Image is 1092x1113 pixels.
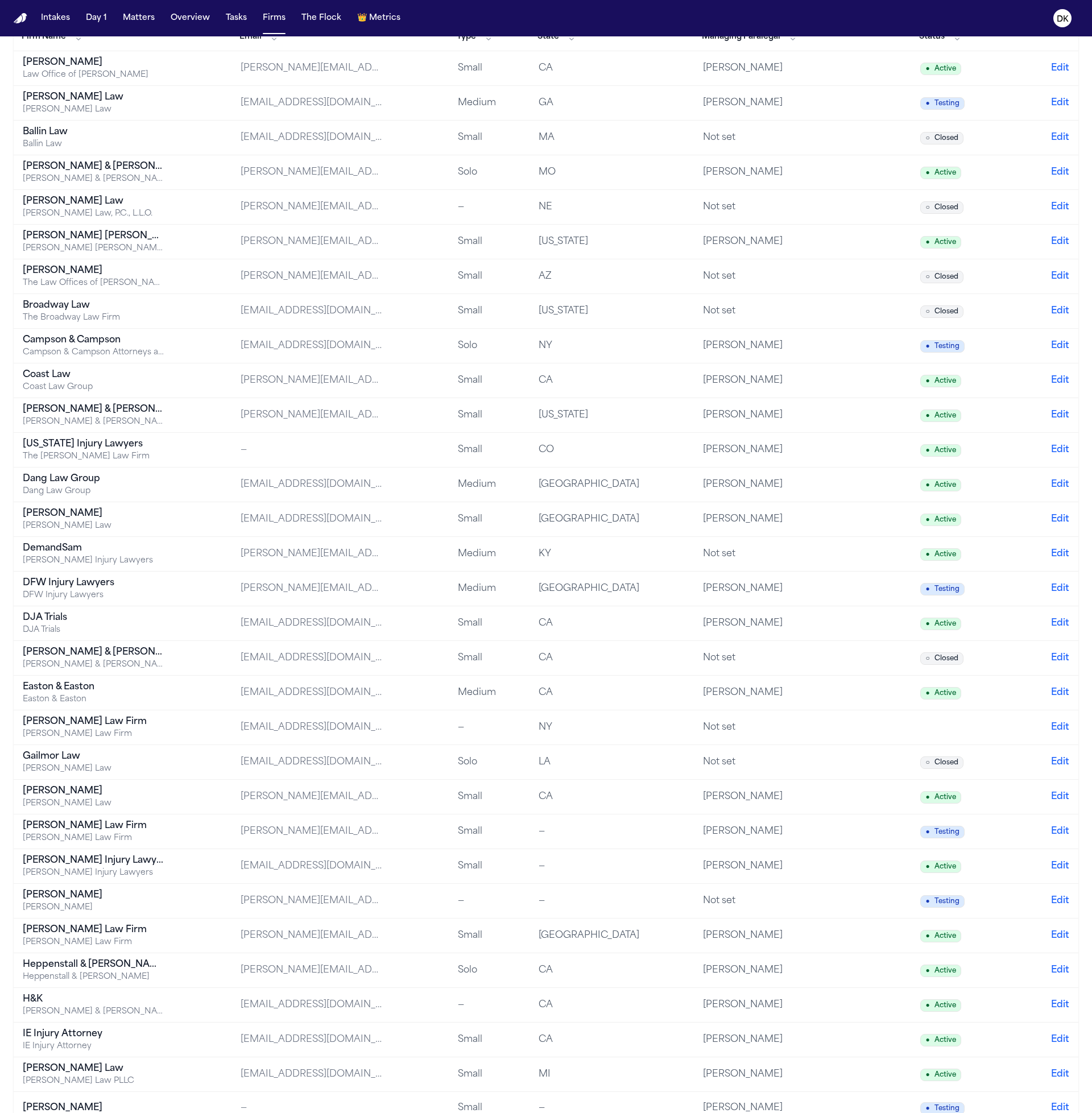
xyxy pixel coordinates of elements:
div: [PERSON_NAME] [703,1068,845,1081]
div: [PERSON_NAME][EMAIL_ADDRESS][DOMAIN_NAME] [241,270,383,283]
div: Small [458,859,520,873]
span: ● [925,99,929,108]
div: Law Office of [PERSON_NAME] [23,69,165,81]
div: [PERSON_NAME][EMAIL_ADDRESS][DOMAIN_NAME] [241,165,383,179]
button: Edit [1051,651,1069,665]
div: [PERSON_NAME] [703,963,845,977]
div: MI [539,1068,681,1081]
button: Edit [1051,339,1069,353]
button: Status [913,28,967,46]
button: Edit [1051,374,1069,387]
div: — [458,998,520,1012]
div: The Broadway Law Firm [23,312,165,324]
span: Closed [920,756,963,769]
div: IE Injury Attorney [23,1041,165,1052]
span: Testing [920,583,964,595]
button: Edit [1051,1033,1069,1046]
div: Easton & Easton [23,694,165,705]
button: Edit [1051,963,1069,977]
div: CA [539,998,681,1012]
span: ● [925,411,929,420]
span: Active [920,444,961,457]
button: Edit [1051,200,1069,214]
button: Edit [1051,96,1069,110]
div: [PERSON_NAME] & [PERSON_NAME] [US_STATE] Car Accident Lawyers [23,173,165,185]
div: Small [458,1033,520,1046]
span: ● [925,1036,929,1045]
span: ● [925,585,929,594]
div: — [458,721,520,734]
a: crownMetrics [353,8,405,28]
div: Small [458,825,520,838]
div: [PERSON_NAME] [PERSON_NAME] Trial Attorneys [23,243,165,254]
div: Dang Law Group [23,472,165,486]
button: Managing Paralegal [696,28,803,46]
span: ○ [925,272,929,282]
div: [PERSON_NAME] Law Firm [23,819,165,833]
div: — [539,859,681,873]
div: Medium [458,547,520,561]
div: [PERSON_NAME] & [PERSON_NAME] [23,659,165,671]
div: [PERSON_NAME] [PERSON_NAME] [23,229,165,243]
div: [PERSON_NAME] Law Firm [23,833,165,844]
div: [PERSON_NAME] & [PERSON_NAME] [23,403,165,416]
button: Edit [1051,686,1069,700]
div: — [458,200,520,214]
div: Campson & Campson [23,333,165,347]
span: Testing [920,97,964,110]
span: Managing Paralegal [702,31,780,43]
div: [PERSON_NAME] [703,96,845,110]
div: [EMAIL_ADDRESS][DOMAIN_NAME] [241,1033,383,1046]
div: Solo [458,963,520,977]
div: Heppenstall & [PERSON_NAME] [23,958,165,971]
div: [EMAIL_ADDRESS][DOMAIN_NAME] [241,131,383,144]
span: Active [920,1069,961,1081]
button: Email [234,28,284,46]
div: [PERSON_NAME] Law [23,520,165,532]
div: Ballin Law [23,125,165,139]
div: [PERSON_NAME][EMAIL_ADDRESS][DOMAIN_NAME] [241,825,383,838]
button: Edit [1051,1068,1069,1081]
div: [PERSON_NAME] [703,512,845,526]
button: Edit [1051,790,1069,804]
span: ● [925,897,929,906]
div: [PERSON_NAME] & [PERSON_NAME] LLP [23,1006,165,1017]
div: Not set [703,270,845,283]
div: [PERSON_NAME] [703,165,845,179]
div: Solo [458,165,520,179]
button: Edit [1051,755,1069,769]
div: Not set [703,721,845,734]
div: [PERSON_NAME] Law [23,195,165,208]
div: [PERSON_NAME] [703,859,845,873]
button: Intakes [36,8,75,28]
div: Heppenstall & [PERSON_NAME] [23,971,165,983]
div: [PERSON_NAME] & [PERSON_NAME] [23,646,165,659]
div: DJA Trials [23,611,165,624]
div: MO [539,165,681,179]
div: [PERSON_NAME] [703,617,845,630]
span: ● [925,550,929,559]
div: Small [458,235,520,249]
span: ● [925,1001,929,1010]
div: [GEOGRAPHIC_DATA] [539,929,681,942]
div: — [539,894,681,908]
button: Overview [166,8,214,28]
button: Edit [1051,617,1069,630]
button: Edit [1051,721,1069,734]
div: [PERSON_NAME] [703,1033,845,1046]
div: [PERSON_NAME] Injury Lawyers [23,854,165,867]
div: CA [539,61,681,75]
div: [PERSON_NAME] [703,443,845,457]
button: Edit [1051,165,1069,179]
button: Edit [1051,270,1069,283]
button: Edit [1051,512,1069,526]
div: Small [458,617,520,630]
div: — [458,894,520,908]
button: Edit [1051,61,1069,75]
span: Email [239,31,262,43]
span: Active [920,860,961,873]
div: CA [539,617,681,630]
div: [PERSON_NAME][EMAIL_ADDRESS][DOMAIN_NAME] [241,929,383,942]
div: IE Injury Attorney [23,1027,165,1041]
span: ● [925,515,929,524]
